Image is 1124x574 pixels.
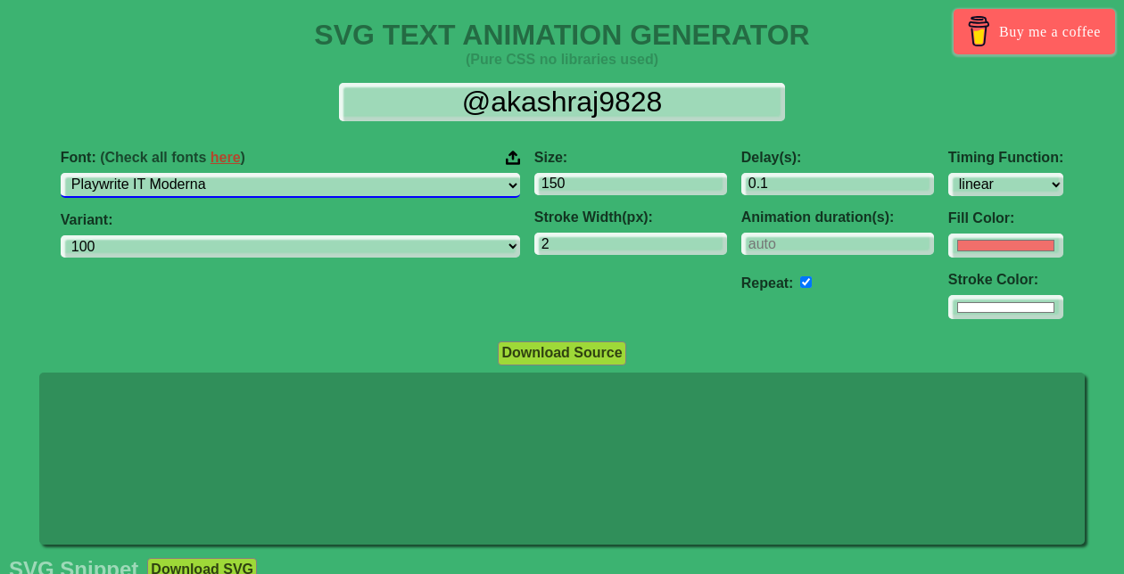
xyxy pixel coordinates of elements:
[100,150,245,165] span: (Check all fonts )
[741,233,934,255] input: auto
[948,150,1063,166] label: Timing Function:
[61,150,245,166] span: Font:
[534,209,727,225] label: Stroke Width(px):
[741,173,934,195] input: 0.1s
[534,173,727,195] input: 100
[339,83,785,121] input: Input Text Here
[999,16,1101,47] span: Buy me a coffee
[498,341,625,365] button: Download Source
[741,209,934,225] label: Animation duration(s):
[61,212,520,228] label: Variant:
[211,150,241,165] a: here
[948,272,1063,288] label: Stroke Color:
[954,9,1115,54] a: Buy me a coffee
[506,150,520,166] img: Upload your font
[948,210,1063,226] label: Fill Color:
[741,150,934,166] label: Delay(s):
[741,275,794,291] label: Repeat:
[963,16,995,46] img: Buy me a coffee
[800,276,812,288] input: auto
[534,150,727,166] label: Size:
[534,233,727,255] input: 2px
